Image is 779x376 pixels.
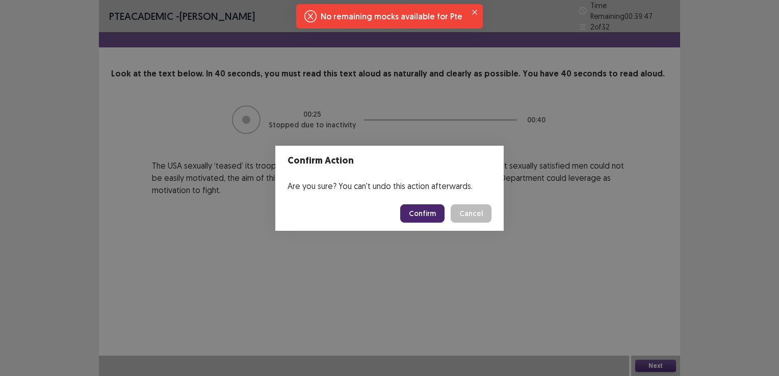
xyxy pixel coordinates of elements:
[321,10,462,22] div: No remaining mocks available for Pte
[275,176,504,196] div: Are you sure? You can't undo this action afterwards.
[451,204,491,223] button: Cancel
[275,146,504,176] header: Confirm Action
[469,6,481,18] button: Close
[400,204,445,223] button: Confirm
